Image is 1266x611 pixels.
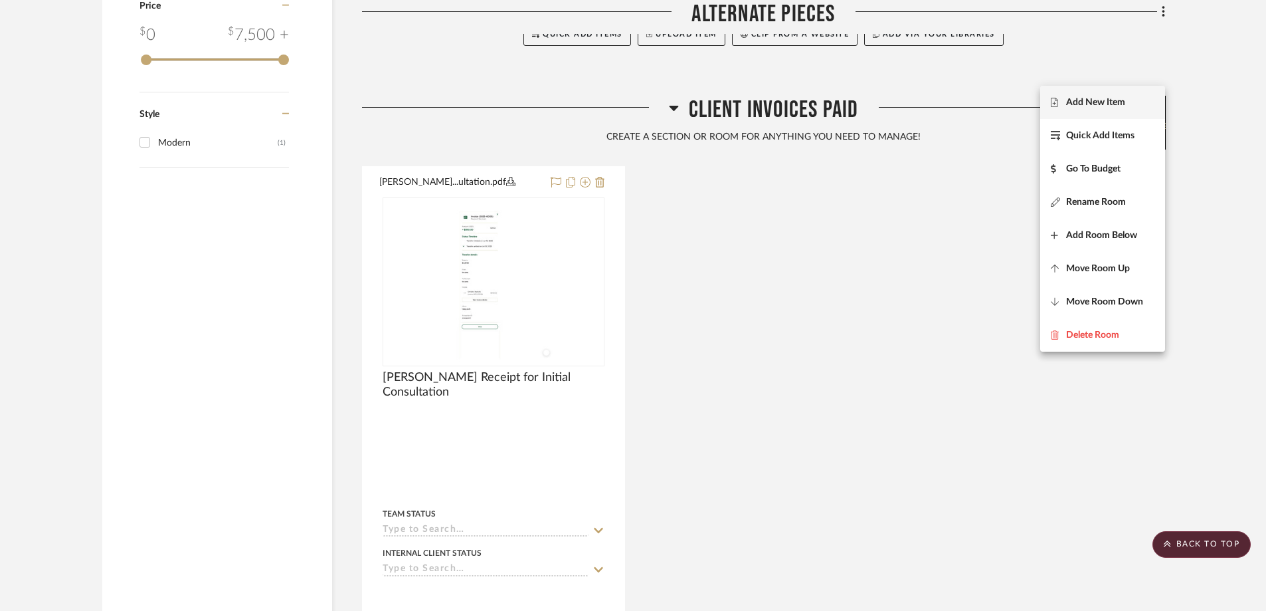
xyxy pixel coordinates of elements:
span: Move Room Up [1066,263,1130,275]
span: Go To Budget [1066,164,1121,175]
span: Quick Add Items [1066,130,1134,142]
span: Move Room Down [1066,297,1143,308]
span: Add Room Below [1066,230,1137,241]
span: Add New Item [1066,97,1125,108]
span: Delete Room [1066,330,1119,341]
span: Rename Room [1066,197,1126,208]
